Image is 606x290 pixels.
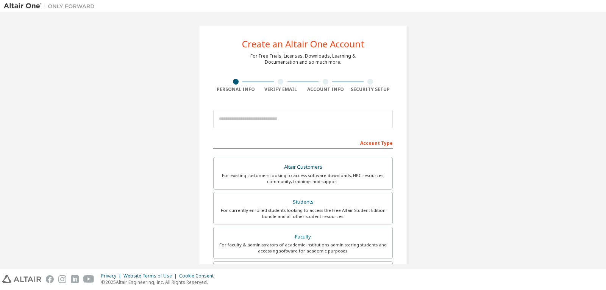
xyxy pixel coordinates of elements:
div: For existing customers looking to access software downloads, HPC resources, community, trainings ... [218,172,388,185]
div: Website Terms of Use [123,273,179,279]
div: For currently enrolled students looking to access the free Altair Student Edition bundle and all ... [218,207,388,219]
img: linkedin.svg [71,275,79,283]
img: instagram.svg [58,275,66,283]
div: Students [218,197,388,207]
img: facebook.svg [46,275,54,283]
div: Create an Altair One Account [242,39,364,49]
div: For faculty & administrators of academic institutions administering students and accessing softwa... [218,242,388,254]
div: Account Type [213,136,393,149]
img: youtube.svg [83,275,94,283]
div: Account Info [303,86,348,92]
img: Altair One [4,2,98,10]
div: Privacy [101,273,123,279]
div: Personal Info [213,86,258,92]
div: Security Setup [348,86,393,92]
div: Altair Customers [218,162,388,172]
img: altair_logo.svg [2,275,41,283]
p: © 2025 Altair Engineering, Inc. All Rights Reserved. [101,279,218,285]
div: Cookie Consent [179,273,218,279]
div: Verify Email [258,86,303,92]
div: Faculty [218,232,388,242]
div: For Free Trials, Licenses, Downloads, Learning & Documentation and so much more. [250,53,356,65]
